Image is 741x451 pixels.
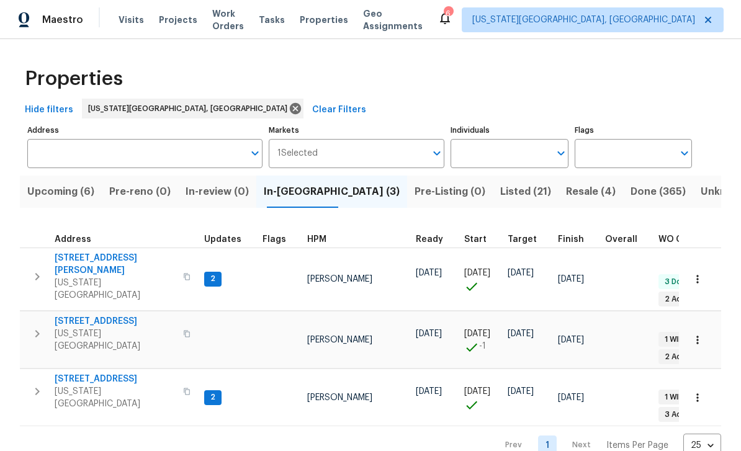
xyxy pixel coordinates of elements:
[416,235,454,244] div: Earliest renovation start date (first business day after COE or Checkout)
[660,277,696,287] span: 3 Done
[307,393,372,402] span: [PERSON_NAME]
[472,14,695,26] span: [US_STATE][GEOGRAPHIC_DATA], [GEOGRAPHIC_DATA]
[20,99,78,122] button: Hide filters
[508,235,548,244] div: Target renovation project end date
[428,145,446,162] button: Open
[277,148,318,159] span: 1 Selected
[566,183,616,200] span: Resale (4)
[658,235,727,244] span: WO Completion
[464,269,490,277] span: [DATE]
[558,235,595,244] div: Projected renovation finish date
[416,269,442,277] span: [DATE]
[27,183,94,200] span: Upcoming (6)
[605,235,637,244] span: Overall
[55,252,176,277] span: [STREET_ADDRESS][PERSON_NAME]
[631,183,686,200] span: Done (365)
[464,387,490,396] span: [DATE]
[479,340,486,352] span: -1
[55,315,176,328] span: [STREET_ADDRESS]
[508,269,534,277] span: [DATE]
[605,235,649,244] div: Days past target finish date
[416,329,442,338] span: [DATE]
[575,127,692,134] label: Flags
[660,294,714,305] span: 2 Accepted
[552,145,570,162] button: Open
[307,336,372,344] span: [PERSON_NAME]
[212,7,244,32] span: Work Orders
[55,328,176,352] span: [US_STATE][GEOGRAPHIC_DATA]
[246,145,264,162] button: Open
[444,7,452,20] div: 6
[263,235,286,244] span: Flags
[307,235,326,244] span: HPM
[508,329,534,338] span: [DATE]
[55,385,176,410] span: [US_STATE][GEOGRAPHIC_DATA]
[25,102,73,118] span: Hide filters
[88,102,292,115] span: [US_STATE][GEOGRAPHIC_DATA], [GEOGRAPHIC_DATA]
[55,373,176,385] span: [STREET_ADDRESS]
[415,183,485,200] span: Pre-Listing (0)
[259,16,285,24] span: Tasks
[464,235,498,244] div: Actual renovation start date
[264,183,400,200] span: In-[GEOGRAPHIC_DATA] (3)
[660,334,688,345] span: 1 WIP
[660,352,714,362] span: 2 Accepted
[660,409,714,420] span: 3 Accepted
[205,392,220,403] span: 2
[558,393,584,402] span: [DATE]
[416,387,442,396] span: [DATE]
[500,183,551,200] span: Listed (21)
[508,387,534,396] span: [DATE]
[451,127,568,134] label: Individuals
[204,235,241,244] span: Updates
[269,127,445,134] label: Markets
[464,329,490,338] span: [DATE]
[159,14,197,26] span: Projects
[558,336,584,344] span: [DATE]
[307,99,371,122] button: Clear Filters
[660,392,688,403] span: 1 WIP
[25,73,123,85] span: Properties
[416,235,443,244] span: Ready
[55,235,91,244] span: Address
[459,248,503,311] td: Project started on time
[312,102,366,118] span: Clear Filters
[55,277,176,301] span: [US_STATE][GEOGRAPHIC_DATA]
[82,99,303,118] div: [US_STATE][GEOGRAPHIC_DATA], [GEOGRAPHIC_DATA]
[508,235,537,244] span: Target
[363,7,423,32] span: Geo Assignments
[558,235,584,244] span: Finish
[459,369,503,426] td: Project started on time
[459,311,503,368] td: Project started 1 days early
[109,183,171,200] span: Pre-reno (0)
[27,127,263,134] label: Address
[42,14,83,26] span: Maestro
[307,275,372,284] span: [PERSON_NAME]
[676,145,693,162] button: Open
[205,274,220,284] span: 2
[119,14,144,26] span: Visits
[186,183,249,200] span: In-review (0)
[464,235,487,244] span: Start
[300,14,348,26] span: Properties
[558,275,584,284] span: [DATE]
